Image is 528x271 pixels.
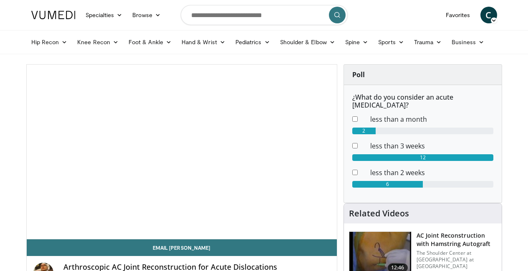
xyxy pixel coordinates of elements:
[364,114,500,124] dd: less than a month
[275,34,340,50] a: Shoulder & Elbow
[352,154,493,161] div: 12
[364,141,500,151] dd: less than 3 weeks
[441,7,475,23] a: Favorites
[27,65,337,239] video-js: Video Player
[181,5,348,25] input: Search topics, interventions
[124,34,177,50] a: Foot & Ankle
[417,231,497,248] h3: AC Joint Reconstruction with Hamstring Autograft
[352,128,376,134] div: 2
[480,7,497,23] a: C
[27,239,337,256] a: Email [PERSON_NAME]
[349,208,409,218] h4: Related Videos
[81,7,128,23] a: Specialties
[31,11,76,19] img: VuMedi Logo
[177,34,230,50] a: Hand & Wrist
[373,34,409,50] a: Sports
[364,168,500,178] dd: less than 2 weeks
[26,34,73,50] a: Hip Recon
[409,34,447,50] a: Trauma
[340,34,373,50] a: Spine
[352,181,423,188] div: 6
[127,7,166,23] a: Browse
[417,250,497,270] p: The Shoulder Center at [GEOGRAPHIC_DATA] at [GEOGRAPHIC_DATA]
[447,34,489,50] a: Business
[352,93,493,109] h6: ¿What do you consider an acute [MEDICAL_DATA]?
[72,34,124,50] a: Knee Recon
[230,34,275,50] a: Pediatrics
[352,70,365,79] strong: Poll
